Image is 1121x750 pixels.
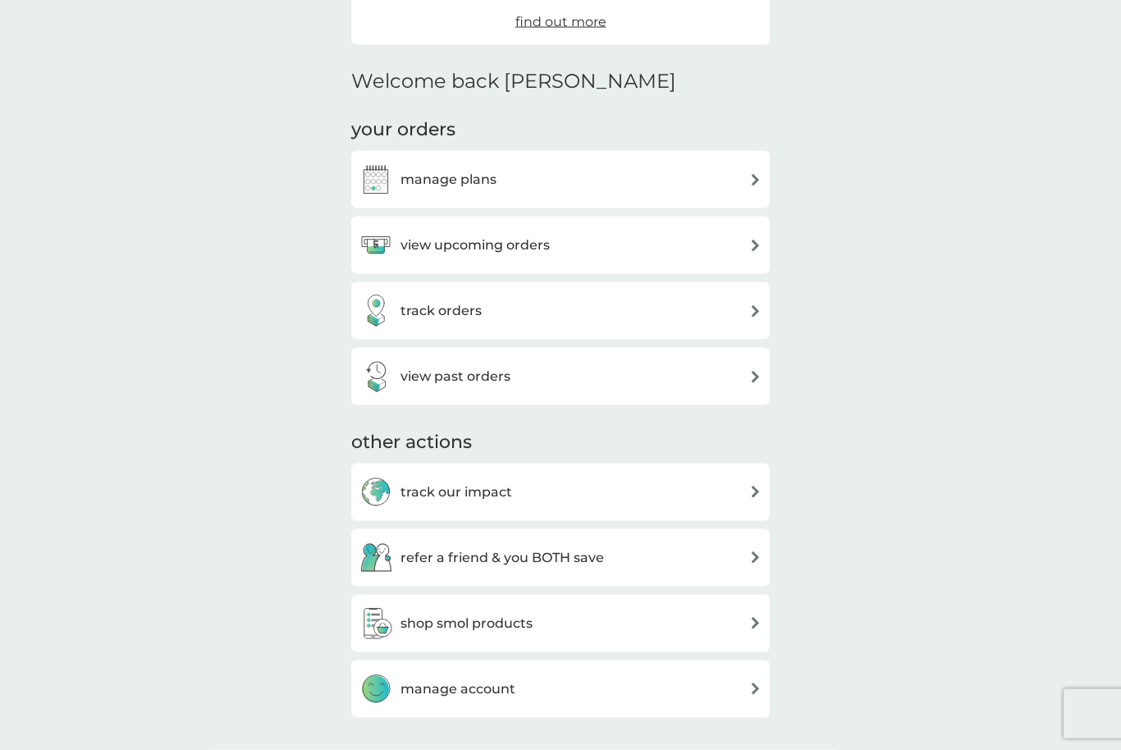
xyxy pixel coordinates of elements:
[749,551,762,564] img: arrow right
[351,430,472,455] h3: other actions
[515,11,606,33] a: find out more
[351,70,676,94] h2: Welcome back [PERSON_NAME]
[400,169,496,190] h3: manage plans
[749,486,762,498] img: arrow right
[351,117,455,143] h3: your orders
[749,371,762,383] img: arrow right
[749,617,762,629] img: arrow right
[400,235,550,256] h3: view upcoming orders
[400,547,604,569] h3: refer a friend & you BOTH save
[749,240,762,252] img: arrow right
[400,482,512,503] h3: track our impact
[400,679,515,700] h3: manage account
[400,366,510,387] h3: view past orders
[400,300,482,322] h3: track orders
[515,14,606,30] span: find out more
[749,683,762,695] img: arrow right
[749,174,762,186] img: arrow right
[400,613,533,634] h3: shop smol products
[749,305,762,318] img: arrow right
